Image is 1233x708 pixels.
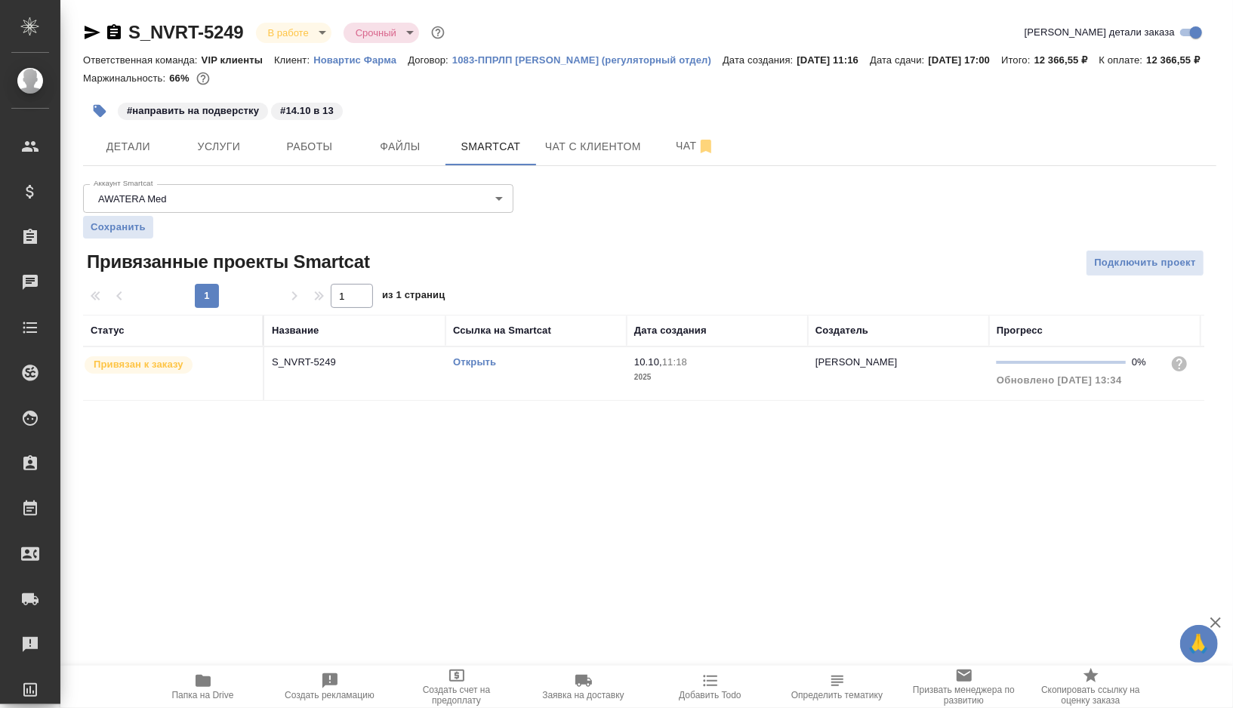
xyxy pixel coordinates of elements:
button: Скопировать ссылку для ЯМессенджера [83,23,101,42]
div: В работе [344,23,419,43]
p: [PERSON_NAME] [815,356,898,368]
span: Создать счет на предоплату [402,685,511,706]
span: 🙏 [1186,628,1212,660]
p: 12 366,55 ₽ [1034,54,1099,66]
span: Привязанные проекты Smartcat [83,250,370,274]
button: Сохранить [83,216,153,239]
p: 1083-ППРЛП [PERSON_NAME] (регуляторный отдел) [452,54,723,66]
button: Определить тематику [774,666,901,708]
div: Название [272,323,319,338]
button: Доп статусы указывают на важность/срочность заказа [428,23,448,42]
span: Работы [273,137,346,156]
button: В работе [264,26,313,39]
div: Прогресс [997,323,1043,338]
a: Открыть [453,356,496,368]
p: Дата сдачи: [870,54,928,66]
button: Заявка на доставку [520,666,647,708]
span: Призвать менеджера по развитию [910,685,1019,706]
p: 2025 [634,370,800,385]
p: #14.10 в 13 [280,103,334,119]
span: Папка на Drive [172,690,234,700]
button: Создать рекламацию [267,666,393,708]
button: 3554.92 RUB; [193,69,213,88]
span: Заявка на доставку [542,690,624,700]
span: Чат [659,137,732,155]
span: Файлы [364,137,436,156]
button: Добавить Todo [647,666,774,708]
span: из 1 страниц [382,286,445,308]
p: 10.10, [634,356,662,368]
button: Скопировать ссылку на оценку заказа [1028,666,1154,708]
div: Создатель [815,323,868,338]
p: Новартис Фарма [313,54,408,66]
svg: Отписаться [697,137,715,155]
span: Скопировать ссылку на оценку заказа [1037,685,1145,706]
button: Призвать менеджера по развитию [901,666,1028,708]
p: 66% [169,72,193,84]
div: 0% [1132,355,1158,370]
div: AWATERA Med [83,184,513,213]
p: VIP клиенты [202,54,274,66]
span: Сохранить [91,220,146,235]
p: Договор: [408,54,452,66]
button: AWATERA Med [94,192,171,205]
div: Дата создания [634,323,707,338]
span: Детали [92,137,165,156]
div: Статус [91,323,125,338]
span: Услуги [183,137,255,156]
span: 14.10 в 13 [270,103,344,116]
p: Ответственная команда: [83,54,202,66]
span: Добавить Todo [679,690,741,700]
button: Подключить проект [1086,250,1204,276]
a: Новартис Фарма [313,53,408,66]
p: S_NVRT-5249 [272,355,438,370]
p: Дата создания: [723,54,797,66]
button: Срочный [351,26,401,39]
p: Итого: [1001,54,1034,66]
p: К оплате: [1099,54,1147,66]
button: Создать счет на предоплату [393,666,520,708]
span: Чат с клиентом [545,137,641,156]
p: [DATE] 11:16 [797,54,871,66]
p: 11:18 [662,356,687,368]
button: Добавить тэг [83,94,116,128]
p: Привязан к заказу [94,357,183,372]
p: [DATE] 17:00 [929,54,1002,66]
p: Маржинальность: [83,72,169,84]
a: S_NVRT-5249 [128,22,244,42]
div: В работе [256,23,331,43]
span: Подключить проект [1094,254,1196,272]
p: #направить на подверстку [127,103,259,119]
button: Скопировать ссылку [105,23,123,42]
p: Клиент: [274,54,313,66]
p: 12 366,55 ₽ [1146,54,1211,66]
div: Ссылка на Smartcat [453,323,551,338]
span: Обновлено [DATE] 13:34 [997,374,1122,386]
button: Папка на Drive [140,666,267,708]
span: Определить тематику [791,690,883,700]
a: 1083-ППРЛП [PERSON_NAME] (регуляторный отдел) [452,53,723,66]
span: направить на подверстку [116,103,270,116]
button: 🙏 [1180,625,1218,663]
span: [PERSON_NAME] детали заказа [1025,25,1175,40]
span: Создать рекламацию [285,690,375,700]
span: Smartcat [455,137,527,156]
